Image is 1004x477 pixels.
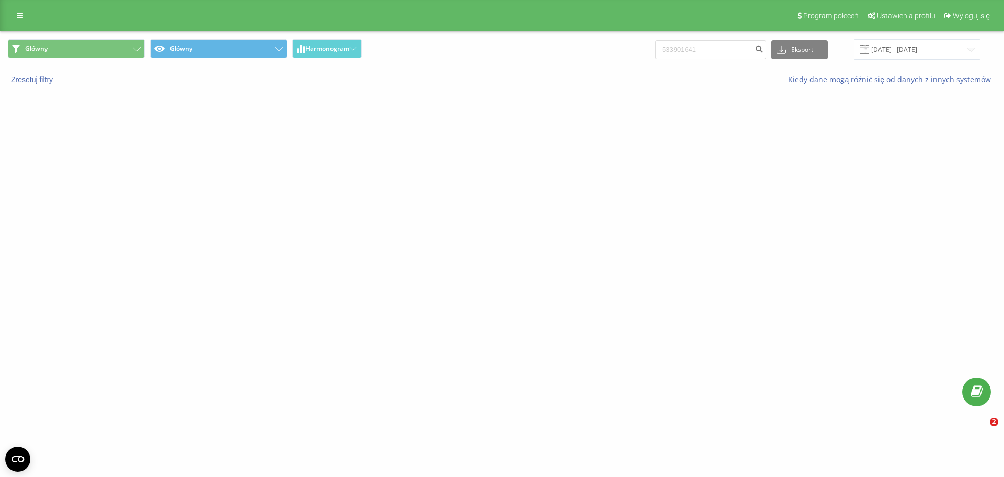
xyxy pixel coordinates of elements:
[968,418,994,443] iframe: Intercom live chat
[953,12,990,20] span: Wyloguj się
[25,45,48,53] span: Główny
[990,418,998,426] span: 2
[877,12,935,20] span: Ustawienia profilu
[788,74,996,84] a: Kiedy dane mogą różnić się od danych z innych systemów
[150,39,287,58] button: Główny
[8,75,58,84] button: Zresetuj filtry
[771,40,828,59] button: Eksport
[8,39,145,58] button: Główny
[5,447,30,472] button: Open CMP widget
[803,12,859,20] span: Program poleceń
[305,45,349,52] span: Harmonogram
[292,39,362,58] button: Harmonogram
[655,40,766,59] input: Wyszukiwanie według numeru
